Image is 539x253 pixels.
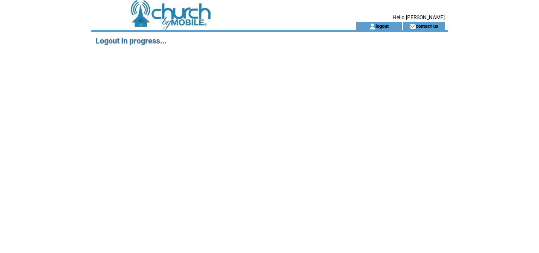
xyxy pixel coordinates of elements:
[376,23,389,29] a: logout
[96,36,166,45] span: Logout in progress...
[409,23,416,30] img: contact_us_icon.gif
[416,23,438,29] a: contact us
[393,15,445,20] span: Hello [PERSON_NAME]
[369,23,376,30] img: account_icon.gif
